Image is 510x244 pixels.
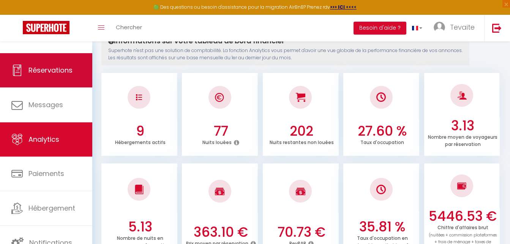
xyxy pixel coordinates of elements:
[267,224,337,240] h3: 70.73 €
[202,138,232,146] p: Nuits louées
[434,22,445,33] img: ...
[330,4,357,10] a: >>> ICI <<<<
[428,132,497,147] p: Nombre moyen de voyageurs par réservation
[115,138,166,146] p: Hébergements actifs
[108,47,463,62] p: Superhote n'est pas une solution de comptabilité. La fonction Analytics vous permet d'avoir une v...
[267,123,337,139] h3: 202
[186,224,256,240] h3: 363.10 €
[136,94,142,100] img: NO IMAGE
[428,15,484,41] a: ... Tevaite
[28,100,63,109] span: Messages
[28,135,59,144] span: Analytics
[110,15,148,41] a: Chercher
[347,123,417,139] h3: 27.60 %
[105,219,175,235] h3: 5.13
[105,123,175,139] h3: 9
[186,123,256,139] h3: 77
[450,22,475,32] span: Tevaite
[270,138,334,146] p: Nuits restantes non louées
[28,203,75,213] span: Hébergement
[428,208,498,224] h3: 5446.53 €
[457,181,467,190] img: NO IMAGE
[28,65,73,75] span: Réservations
[492,23,502,33] img: logout
[23,21,69,34] img: Super Booking
[360,138,404,146] p: Taux d'occupation
[376,185,386,194] img: NO IMAGE
[347,219,417,235] h3: 35.81 %
[354,22,406,35] button: Besoin d'aide ?
[28,169,64,178] span: Paiements
[116,23,142,31] span: Chercher
[428,118,498,134] h3: 3.13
